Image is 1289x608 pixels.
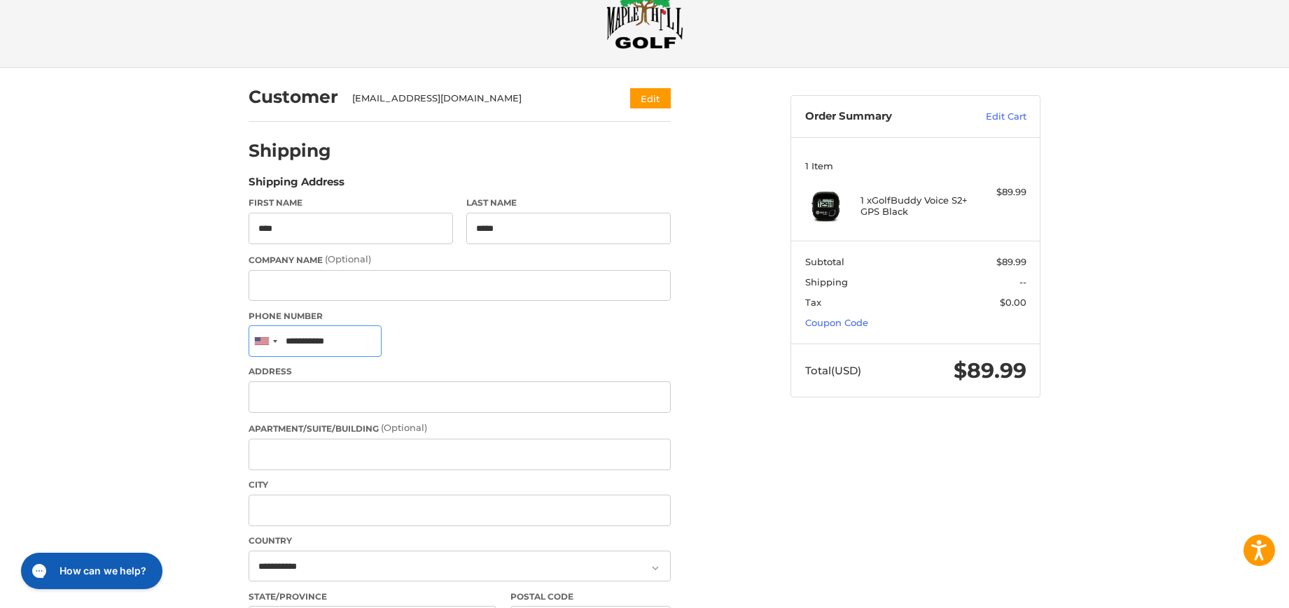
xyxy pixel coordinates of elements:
label: Last Name [466,197,671,209]
a: Coupon Code [805,317,868,328]
h4: 1 x GolfBuddy Voice S2+ GPS Black [861,195,968,218]
span: $89.99 [996,256,1026,267]
legend: Shipping Address [249,174,344,197]
span: Shipping [805,276,848,288]
h3: Order Summary [805,110,956,124]
span: -- [1019,276,1026,288]
label: Postal Code [510,591,671,603]
label: State/Province [249,591,496,603]
a: Edit Cart [956,110,1026,124]
iframe: Gorgias live chat messenger [14,548,167,594]
label: Company Name [249,253,671,267]
label: First Name [249,197,453,209]
span: Subtotal [805,256,844,267]
div: [EMAIL_ADDRESS][DOMAIN_NAME] [352,92,604,106]
label: Phone Number [249,310,671,323]
button: Edit [630,88,671,108]
iframe: Google Customer Reviews [1173,570,1289,608]
div: $89.99 [971,185,1026,199]
span: Total (USD) [805,364,861,377]
div: United States: +1 [249,326,281,356]
label: Apartment/Suite/Building [249,421,671,435]
small: (Optional) [381,422,427,433]
span: $0.00 [1000,297,1026,308]
span: $89.99 [954,358,1026,383]
h3: 1 Item [805,160,1026,171]
label: Address [249,365,671,378]
h2: Customer [249,86,338,108]
span: Tax [805,297,821,308]
h2: Shipping [249,140,331,162]
label: City [249,479,671,491]
label: Country [249,535,671,547]
small: (Optional) [325,253,371,264]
